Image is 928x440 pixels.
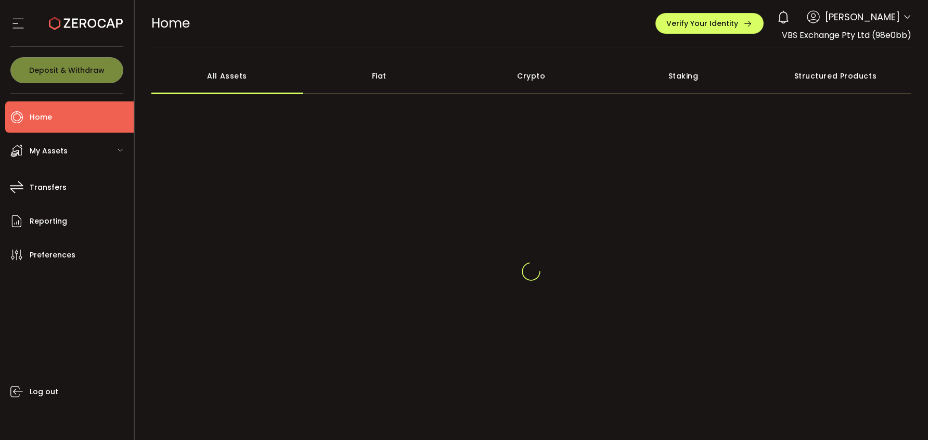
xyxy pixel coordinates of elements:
[30,214,67,229] span: Reporting
[303,58,455,94] div: Fiat
[455,58,607,94] div: Crypto
[782,29,911,41] span: VBS Exchange Pty Ltd (98e0bb)
[30,144,68,159] span: My Assets
[151,14,190,32] span: Home
[825,10,900,24] span: [PERSON_NAME]
[30,180,67,195] span: Transfers
[151,58,303,94] div: All Assets
[10,57,123,83] button: Deposit & Withdraw
[30,384,58,399] span: Log out
[29,67,105,74] span: Deposit & Withdraw
[759,58,911,94] div: Structured Products
[655,13,764,34] button: Verify Your Identity
[607,58,759,94] div: Staking
[30,110,52,125] span: Home
[30,248,75,263] span: Preferences
[666,20,738,27] span: Verify Your Identity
